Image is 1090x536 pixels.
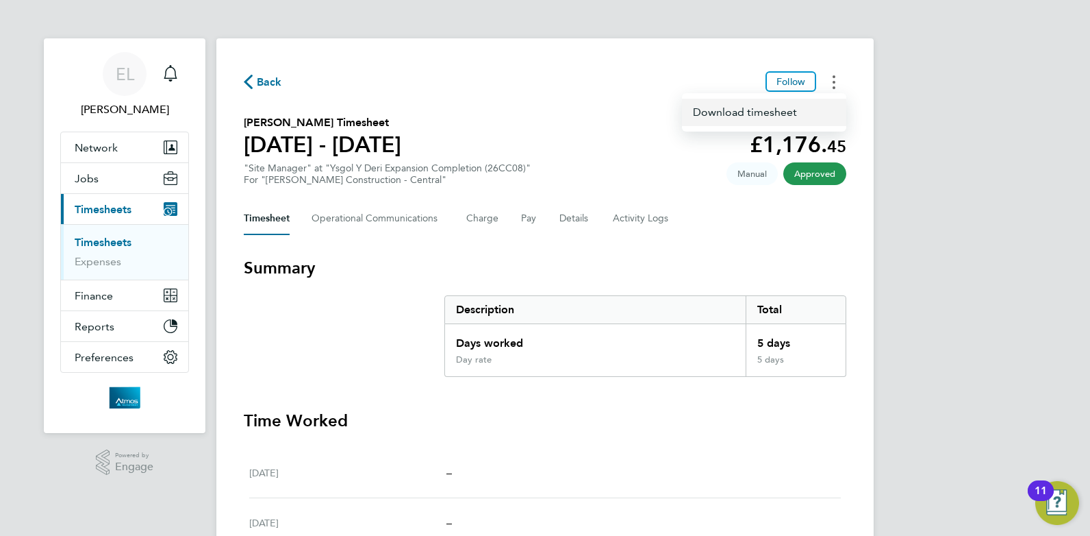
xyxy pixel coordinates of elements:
[746,296,846,324] div: Total
[60,387,189,409] a: Go to home page
[750,132,846,158] app-decimal: £1,176.
[61,194,188,224] button: Timesheets
[115,450,153,461] span: Powered by
[96,450,154,476] a: Powered byEngage
[61,163,188,193] button: Jobs
[726,162,778,185] span: This timesheet was manually created.
[60,52,189,118] a: EL[PERSON_NAME]
[822,71,846,93] button: Timesheets Menu
[746,354,846,376] div: 5 days
[559,202,591,235] button: Details
[75,172,99,185] span: Jobs
[116,65,134,83] span: EL
[75,203,131,216] span: Timesheets
[109,387,140,409] img: atmosrecruitment-logo-retina.png
[827,136,846,156] span: 45
[244,73,282,90] button: Back
[682,99,846,126] a: Timesheets Menu
[244,257,846,279] h3: Summary
[312,202,444,235] button: Operational Communications
[249,465,446,481] div: [DATE]
[60,101,189,118] span: Emma Longstaff
[249,515,446,531] div: [DATE]
[75,289,113,302] span: Finance
[445,324,746,354] div: Days worked
[783,162,846,185] span: This timesheet has been approved.
[776,75,805,88] span: Follow
[613,202,670,235] button: Activity Logs
[61,311,188,341] button: Reports
[746,324,846,354] div: 5 days
[1035,481,1079,525] button: Open Resource Center, 11 new notifications
[521,202,537,235] button: Pay
[446,516,452,529] span: –
[244,202,290,235] button: Timesheet
[75,236,131,249] a: Timesheets
[75,255,121,268] a: Expenses
[257,74,282,90] span: Back
[115,461,153,473] span: Engage
[244,162,531,186] div: "Site Manager" at "Ysgol Y Deri Expansion Completion (26CC08)"
[244,174,531,186] div: For "[PERSON_NAME] Construction - Central"
[444,295,846,377] div: Summary
[44,38,205,433] nav: Main navigation
[75,351,134,364] span: Preferences
[244,114,401,131] h2: [PERSON_NAME] Timesheet
[61,280,188,310] button: Finance
[75,320,114,333] span: Reports
[446,466,452,479] span: –
[61,132,188,162] button: Network
[61,342,188,372] button: Preferences
[466,202,499,235] button: Charge
[765,71,816,92] button: Follow
[1035,491,1047,509] div: 11
[244,131,401,158] h1: [DATE] - [DATE]
[456,354,492,365] div: Day rate
[244,410,846,432] h3: Time Worked
[61,224,188,280] div: Timesheets
[445,296,746,324] div: Description
[75,141,118,154] span: Network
